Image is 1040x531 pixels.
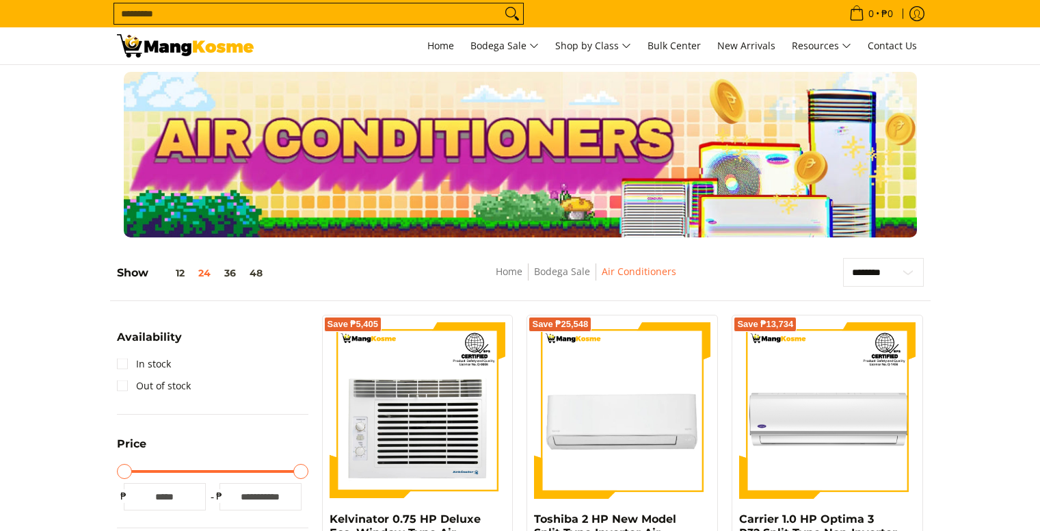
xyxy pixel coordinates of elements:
[243,268,269,279] button: 48
[555,38,631,55] span: Shop by Class
[868,39,917,52] span: Contact Us
[117,34,254,57] img: Bodega Sale Aircon l Mang Kosme: Home Appliances Warehouse Sale
[648,39,701,52] span: Bulk Center
[602,265,676,278] a: Air Conditioners
[641,27,708,64] a: Bulk Center
[879,9,895,18] span: ₱0
[534,322,710,499] img: Toshiba 2 HP New Model Split-Type Inverter Air Conditioner (Class A)
[421,27,461,64] a: Home
[737,320,793,328] span: Save ₱13,734
[464,27,546,64] a: Bodega Sale
[117,489,131,503] span: ₱
[117,332,182,353] summary: Open
[785,27,858,64] a: Resources
[739,322,916,499] img: Carrier 1.0 HP Optima 3 R32 Split-Type Non-Inverter Air Conditioner (Class A)
[532,320,588,328] span: Save ₱25,548
[792,38,851,55] span: Resources
[330,322,506,499] img: Kelvinator 0.75 HP Deluxe Eco, Window-Type Air Conditioner (Class A)
[534,265,590,278] a: Bodega Sale
[148,268,191,279] button: 12
[395,263,775,294] nav: Breadcrumbs
[861,27,924,64] a: Contact Us
[117,353,171,375] a: In stock
[845,6,897,21] span: •
[866,9,876,18] span: 0
[717,39,775,52] span: New Arrivals
[470,38,539,55] span: Bodega Sale
[501,3,523,24] button: Search
[710,27,782,64] a: New Arrivals
[117,439,146,460] summary: Open
[191,268,217,279] button: 24
[117,332,182,343] span: Availability
[117,266,269,280] h5: Show
[267,27,924,64] nav: Main Menu
[213,489,226,503] span: ₱
[217,268,243,279] button: 36
[496,265,522,278] a: Home
[117,439,146,450] span: Price
[427,39,454,52] span: Home
[117,375,191,397] a: Out of stock
[328,320,379,328] span: Save ₱5,405
[548,27,638,64] a: Shop by Class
